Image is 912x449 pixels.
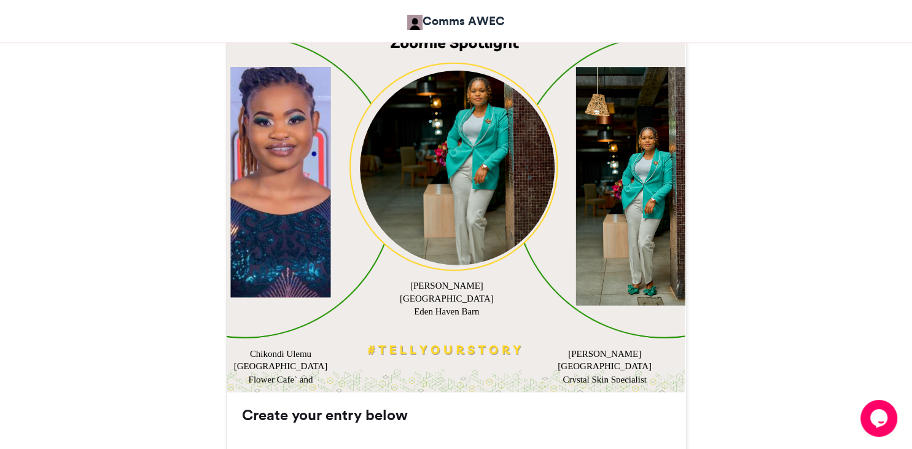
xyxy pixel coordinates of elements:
[242,408,671,423] h3: Create your entry below
[860,400,900,437] iframe: chat widget
[360,70,555,265] img: 1759834871.458-b2dcae4267c1926e4edbba7f5065fdc4d8f11412.png
[230,347,330,399] div: Chikondi Ulemu [GEOGRAPHIC_DATA] Flower Cafe` and Creations
[396,279,496,318] div: [PERSON_NAME] [GEOGRAPHIC_DATA] Eden Haven Barn
[555,347,655,399] div: [PERSON_NAME] [GEOGRAPHIC_DATA] Crystal Skin Specialist Clinic
[407,15,423,30] img: Comms AWEC
[407,12,505,30] a: Comms AWEC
